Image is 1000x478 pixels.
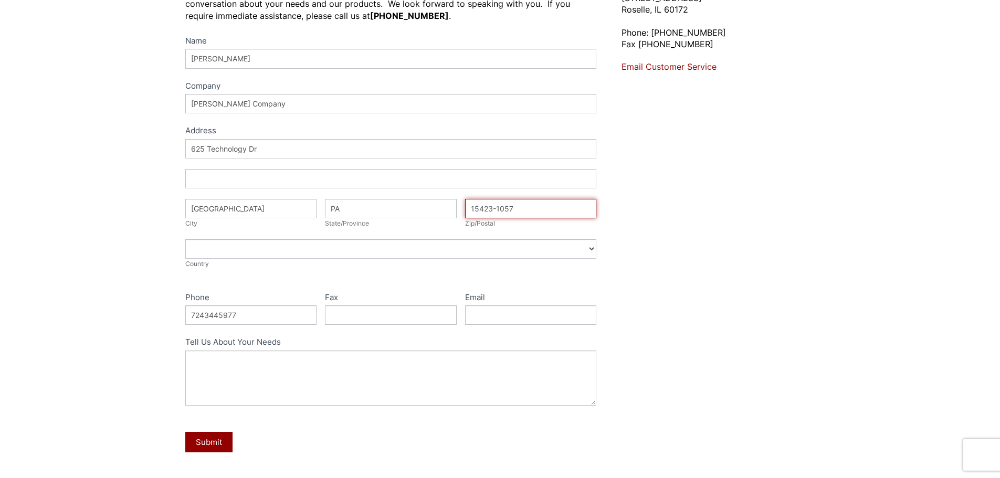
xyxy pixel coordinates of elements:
label: Company [185,79,597,94]
button: Submit [185,432,233,452]
strong: [PHONE_NUMBER] [370,10,449,21]
label: Tell Us About Your Needs [185,335,597,350]
div: State/Province [325,218,457,229]
div: Zip/Postal [465,218,597,229]
label: Name [185,34,597,49]
a: Email Customer Service [622,61,717,72]
div: Country [185,259,597,269]
label: Fax [325,291,457,306]
label: Phone [185,291,317,306]
div: City [185,218,317,229]
label: Email [465,291,597,306]
p: Phone: [PHONE_NUMBER] Fax [PHONE_NUMBER] [622,27,815,50]
div: Address [185,124,597,139]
